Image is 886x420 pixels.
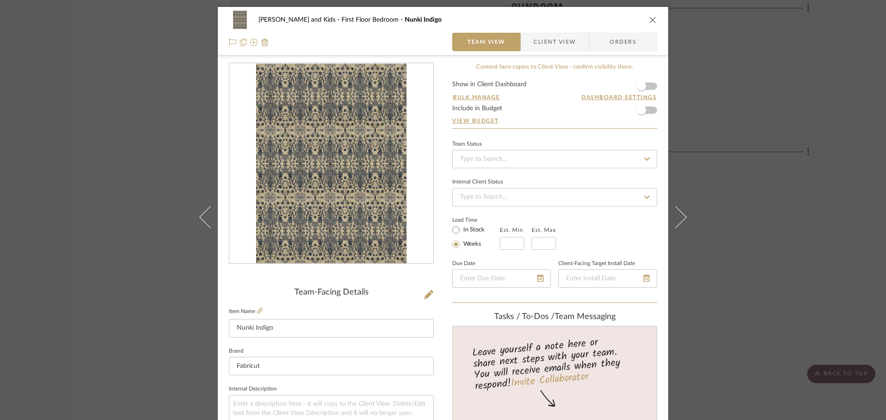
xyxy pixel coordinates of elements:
[558,269,657,288] input: Enter Install Date
[229,11,251,29] img: 09e2d2b8-e3c0-4652-8090-c11fb81aaf3c_48x40.jpg
[461,226,485,234] label: In Stock
[261,39,269,46] img: Remove from project
[229,349,244,354] label: Brand
[405,17,442,23] span: Nunki Indigo
[229,357,434,375] input: Enter Brand
[452,142,482,147] div: Team Status
[229,308,263,315] label: Item Name
[256,64,407,264] img: 09e2d2b8-e3c0-4652-8090-c11fb81aaf3c_436x436.jpg
[461,240,481,248] label: Weeks
[533,33,576,51] span: Client View
[229,319,434,337] input: Enter Item Name
[452,261,475,266] label: Due Date
[452,216,500,224] label: Lead Time
[452,117,657,124] a: View Budget
[452,63,657,72] div: Content here copies to Client View - confirm visibility there.
[229,387,277,391] label: Internal Description
[452,93,501,101] button: Bulk Manage
[599,33,647,51] span: Orders
[558,261,635,266] label: Client-Facing Target Install Date
[500,227,523,233] label: Est. Min
[258,17,341,23] span: [PERSON_NAME] and Kids
[229,288,434,298] div: Team-Facing Details
[341,17,405,23] span: First Floor Bedroom
[451,332,659,394] div: Leave yourself a note here or share next steps with your team. You will receive emails when they ...
[452,150,657,168] input: Type to Search…
[532,227,556,233] label: Est. Max
[649,16,657,24] button: close
[510,369,589,392] a: Invite Collaborator
[452,180,503,184] div: Internal Client Status
[452,269,551,288] input: Enter Due Date
[229,64,433,264] div: 0
[467,33,505,51] span: Team View
[581,93,657,101] button: Dashboard Settings
[452,224,500,250] mat-radio-group: Select item type
[494,313,555,321] span: Tasks / To-Dos /
[452,312,657,322] div: team Messaging
[452,188,657,207] input: Type to Search…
